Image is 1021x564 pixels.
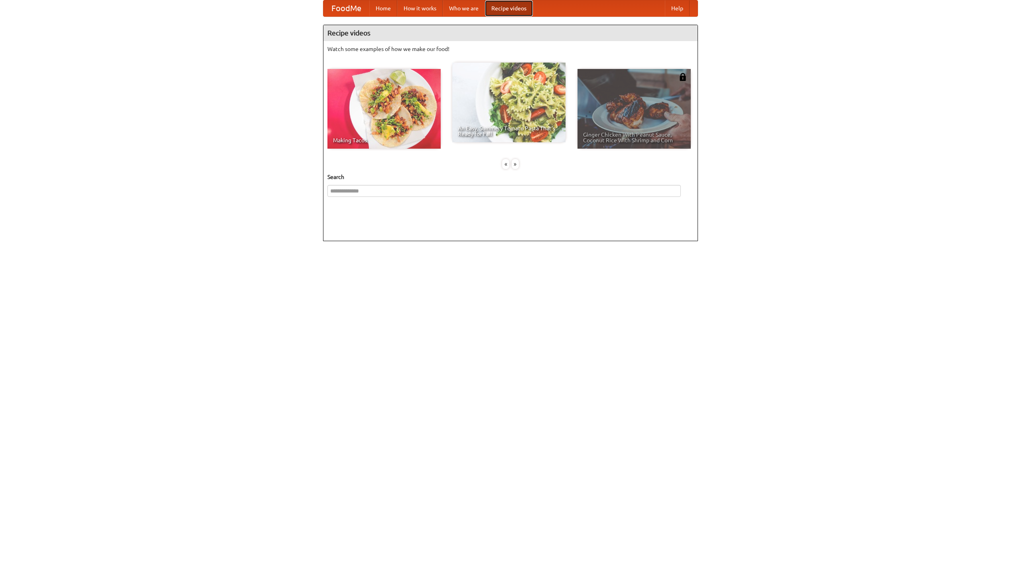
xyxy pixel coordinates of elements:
p: Watch some examples of how we make our food! [327,45,694,53]
h4: Recipe videos [323,25,698,41]
span: Making Tacos [333,138,435,143]
a: Help [665,0,690,16]
span: An Easy, Summery Tomato Pasta That's Ready for Fall [458,126,560,137]
a: Recipe videos [485,0,533,16]
a: Making Tacos [327,69,441,149]
div: « [502,159,509,169]
a: Home [369,0,397,16]
div: » [512,159,519,169]
a: Who we are [443,0,485,16]
a: How it works [397,0,443,16]
a: FoodMe [323,0,369,16]
a: An Easy, Summery Tomato Pasta That's Ready for Fall [452,63,566,142]
h5: Search [327,173,694,181]
img: 483408.png [679,73,687,81]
